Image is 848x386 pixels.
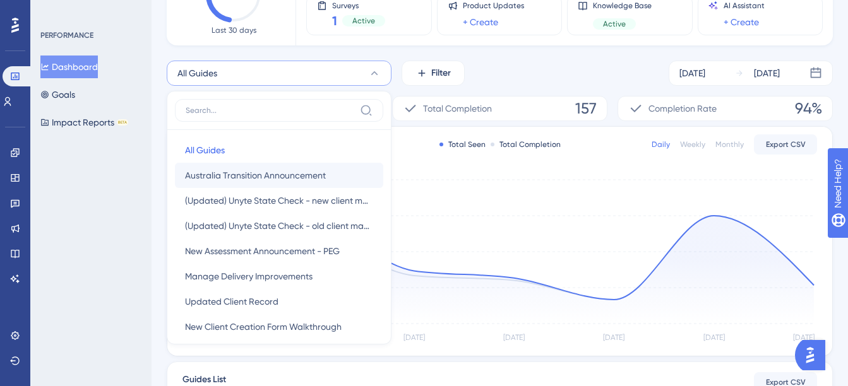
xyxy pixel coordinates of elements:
span: All Guides [177,66,217,81]
input: Search... [186,105,355,115]
div: Total Seen [439,139,486,149]
button: All Guides [167,61,391,86]
button: New Client Creation Form Walkthrough [175,314,383,339]
span: AI Assistant [724,1,765,11]
span: Active [603,19,626,29]
a: + Create [724,15,759,30]
span: Need Help? [30,3,79,18]
span: 1 [332,12,337,30]
span: Updated Client Record [185,294,278,309]
tspan: [DATE] [793,333,815,342]
button: (Updated) Unyte State Check - old client management [175,213,383,238]
span: Surveys [332,1,385,9]
span: Active [352,16,375,26]
span: (Updated) Unyte State Check - old client management [185,218,373,233]
span: Export CSV [766,139,806,149]
span: (Updated) Unyte State Check - new client management [185,193,373,208]
span: Last 30 days [212,25,256,35]
div: PERFORMANCE [40,30,93,40]
span: Total Completion [423,101,492,116]
span: Manage Delivery Improvements [185,269,313,284]
span: All Guides [185,143,225,158]
a: + Create [463,15,498,30]
tspan: [DATE] [703,333,725,342]
button: All Guides [175,137,383,163]
span: 157 [575,98,597,119]
div: BETA [117,119,128,126]
span: 94% [795,98,822,119]
button: Export CSV [754,134,817,155]
span: New Assessment Announcement - PEG [185,243,340,259]
tspan: [DATE] [603,333,624,342]
tspan: [DATE] [503,333,525,342]
div: Total Completion [491,139,561,149]
div: Weekly [680,139,705,149]
button: Manage Delivery Improvements [175,264,383,289]
span: Knowledge Base [593,1,652,11]
button: Goals [40,83,75,106]
span: Product Updates [463,1,524,11]
button: Dashboard [40,56,98,78]
span: New Client Creation Form Walkthrough [185,319,342,334]
button: Australia Transition Announcement [175,163,383,188]
div: [DATE] [754,66,780,81]
button: New Assessment Announcement - PEG [175,238,383,264]
div: Monthly [715,139,744,149]
span: Filter [431,66,451,81]
div: Daily [652,139,670,149]
div: [DATE] [679,66,705,81]
span: Completion Rate [648,101,717,116]
button: Filter [402,61,465,86]
button: Updated Client Record [175,289,383,314]
span: Australia Transition Announcement [185,168,326,183]
button: Impact ReportsBETA [40,111,128,134]
iframe: UserGuiding AI Assistant Launcher [795,336,833,374]
tspan: [DATE] [403,333,425,342]
button: (Updated) Unyte State Check - new client management [175,188,383,213]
